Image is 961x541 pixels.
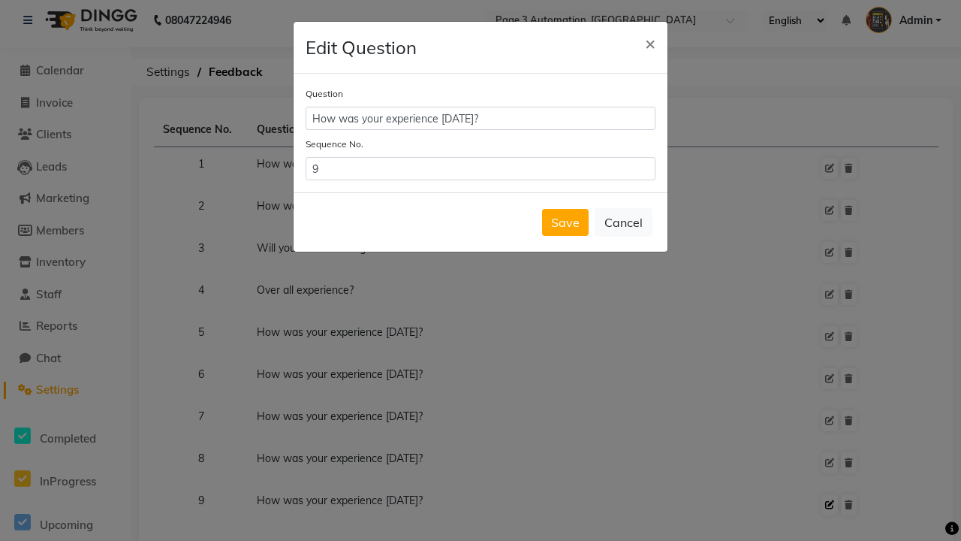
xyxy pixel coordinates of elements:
input: sequence [306,157,655,180]
button: Cancel [595,208,652,237]
label: Question [306,87,343,101]
h4: Edit Question [306,34,417,61]
button: Save [542,209,589,236]
input: enter question [306,107,655,130]
label: Sequence No. [306,138,363,151]
button: Close [633,22,667,64]
span: × [645,32,655,54]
